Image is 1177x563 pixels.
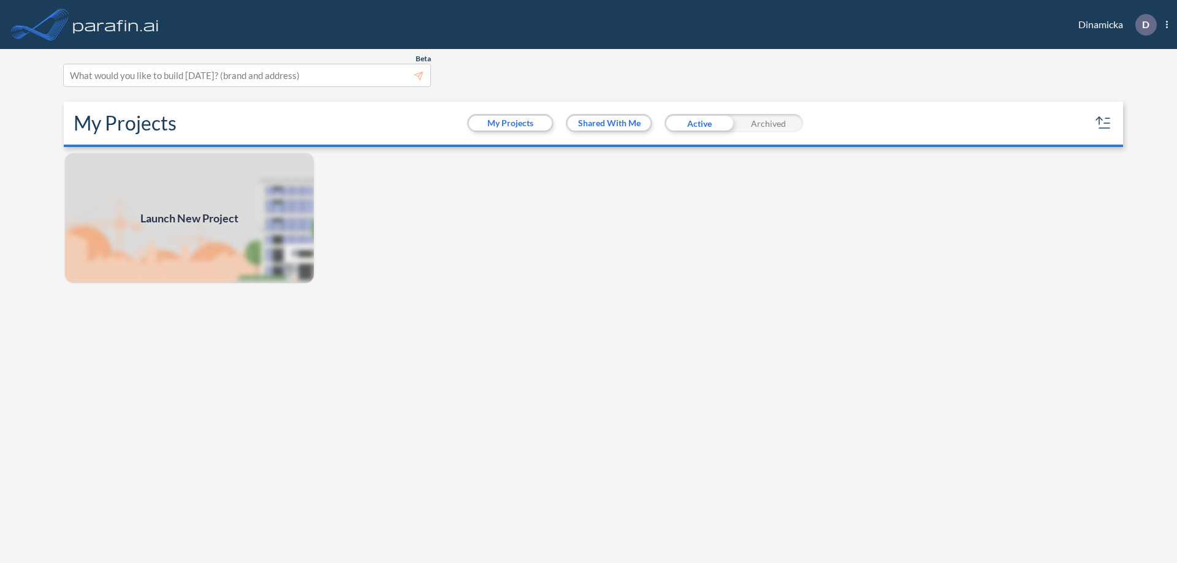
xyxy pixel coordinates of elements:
[64,152,315,284] a: Launch New Project
[140,210,238,227] span: Launch New Project
[665,114,734,132] div: Active
[64,152,315,284] img: add
[1060,14,1168,36] div: Dinamicka
[1094,113,1113,133] button: sort
[74,111,177,135] h2: My Projects
[469,116,552,130] button: My Projects
[70,12,161,37] img: logo
[568,116,650,130] button: Shared With Me
[1142,19,1149,30] p: D
[416,54,431,64] span: Beta
[734,114,803,132] div: Archived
